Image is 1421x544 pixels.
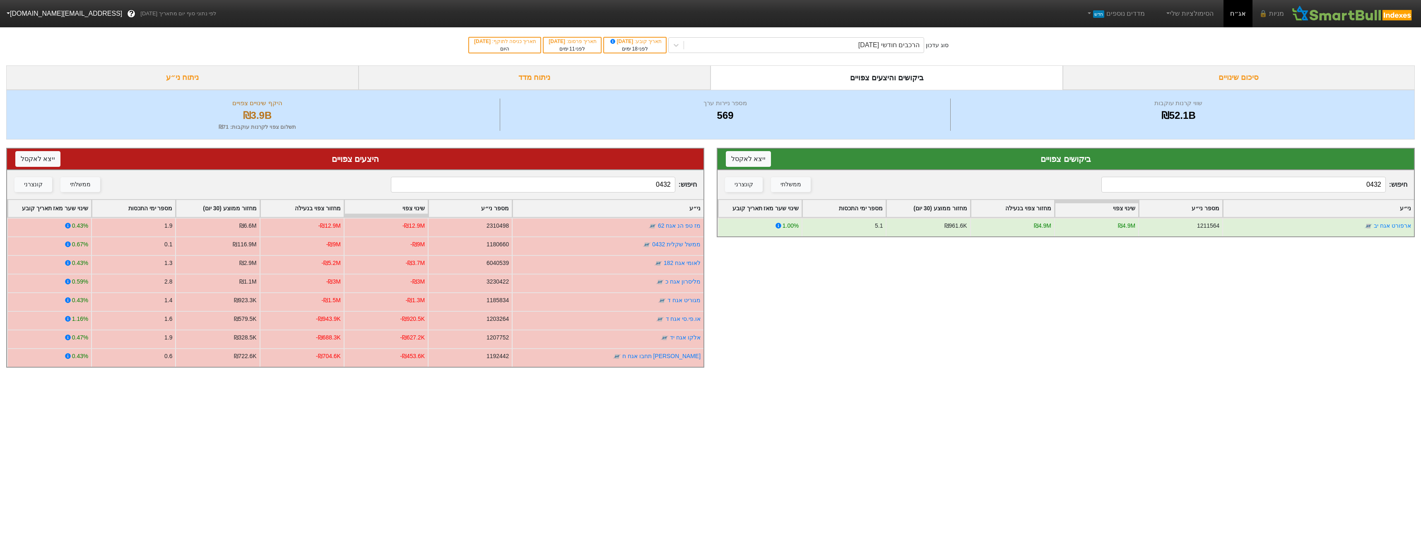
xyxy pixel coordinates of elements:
input: 473 רשומות... [391,177,675,193]
div: 1211564 [1197,221,1219,230]
img: tase link [643,241,651,249]
img: tase link [658,296,666,305]
div: היקף שינויים צפויים [17,99,498,108]
span: לפי נתוני סוף יום מתאריך [DATE] [140,10,216,18]
div: קונצרני [24,180,43,189]
div: שווי קרנות עוקבות [953,99,1404,108]
div: Toggle SortBy [1055,200,1138,217]
a: ארפורט אגח יב [1374,222,1411,229]
button: ייצא לאקסל [726,151,771,167]
input: 96 רשומות... [1101,177,1385,193]
div: 2.8 [164,277,172,286]
div: 0.6 [164,352,172,361]
div: תשלום צפוי לקרנות עוקבות : ₪71 [17,123,498,131]
div: ₪923.3K [234,296,257,305]
img: tase link [656,315,664,323]
div: Toggle SortBy [176,200,259,217]
div: 5.1 [875,221,883,230]
div: ביקושים צפויים [726,153,1406,165]
div: ₪116.9M [233,240,256,249]
div: 1207752 [487,333,509,342]
span: היום [500,46,509,52]
span: [DATE] [549,39,566,44]
span: 18 [632,46,637,52]
div: -₪3M [326,277,341,286]
div: Toggle SortBy [971,200,1054,217]
button: קונצרני [725,177,763,192]
button: ממשלתי [771,177,811,192]
div: -₪688.3K [316,333,341,342]
div: 0.47% [72,333,88,342]
div: 6040539 [487,259,509,267]
div: Toggle SortBy [260,200,344,217]
a: ממשל שקלית 0432 [652,241,701,248]
img: tase link [613,352,621,361]
div: Toggle SortBy [92,200,175,217]
div: 1.16% [72,315,88,323]
div: 0.43% [72,296,88,305]
div: -₪704.6K [316,352,341,361]
div: תאריך כניסה לתוקף : [473,38,536,45]
div: -₪12.9M [318,221,341,230]
div: 1185834 [487,296,509,305]
div: תאריך קובע : [608,38,662,45]
a: מגוריט אגח ד [667,297,701,303]
div: תאריך פרסום : [548,38,597,45]
div: לפני ימים [608,45,662,53]
div: 1.6 [164,315,172,323]
a: מדדים נוספיםחדש [1082,5,1148,22]
a: אלקו אגח יד [670,334,701,341]
div: מספר ניירות ערך [502,99,949,108]
div: 0.43% [72,259,88,267]
div: 1.3 [164,259,172,267]
img: tase link [654,259,662,267]
div: Toggle SortBy [1139,200,1222,217]
img: SmartBull [1291,5,1414,22]
div: ₪4.9M [1034,221,1051,230]
div: ₪961.6K [944,221,967,230]
div: Toggle SortBy [802,200,886,217]
span: חיפוש : [391,177,697,193]
button: קונצרני [14,177,52,192]
div: 1.4 [164,296,172,305]
div: 0.67% [72,240,88,249]
div: ניתוח מדד [359,65,711,90]
div: היצעים צפויים [15,153,695,165]
div: 0.43% [72,221,88,230]
div: 0.43% [72,352,88,361]
div: 1203264 [487,315,509,323]
div: Toggle SortBy [1223,200,1414,217]
div: -₪920.5K [400,315,425,323]
div: 1.9 [164,333,172,342]
div: ביקושים והיצעים צפויים [710,65,1063,90]
div: לפני ימים [548,45,597,53]
div: 2310498 [487,221,509,230]
div: ₪4.9M [1118,221,1135,230]
div: -₪9M [326,240,341,249]
div: -₪1.5M [321,296,341,305]
button: ייצא לאקסל [15,151,60,167]
div: ₪6.6M [239,221,257,230]
div: ניתוח ני״ע [6,65,359,90]
div: -₪3M [410,277,425,286]
button: ממשלתי [60,177,100,192]
div: 1192442 [487,352,509,361]
div: קונצרני [735,180,753,189]
div: ₪722.6K [234,352,257,361]
div: ₪579.5K [234,315,257,323]
div: Toggle SortBy [886,200,970,217]
div: ממשלתי [780,180,801,189]
span: [DATE] [474,39,492,44]
div: Toggle SortBy [344,200,428,217]
div: הרכבים חודשי [DATE] [858,40,920,50]
img: tase link [648,222,657,230]
div: -₪453.6K [400,352,425,361]
div: ₪1.1M [239,277,257,286]
a: [PERSON_NAME] תחבו אגח ח [622,353,701,359]
div: ממשלתי [70,180,91,189]
div: Toggle SortBy [429,200,512,217]
img: tase link [656,278,664,286]
div: ₪2.9M [239,259,257,267]
div: 569 [502,108,949,123]
img: tase link [1364,222,1373,230]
